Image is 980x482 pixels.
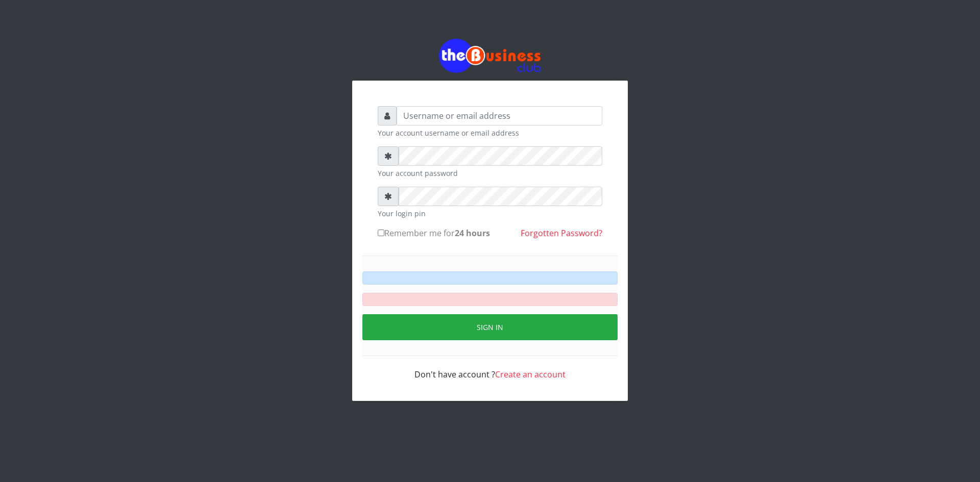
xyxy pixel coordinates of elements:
[397,106,602,125] input: Username or email address
[378,227,490,239] label: Remember me for
[378,128,602,138] small: Your account username or email address
[521,227,602,239] a: Forgotten Password?
[378,356,602,380] div: Don't have account ?
[378,230,384,236] input: Remember me for24 hours
[378,168,602,179] small: Your account password
[362,314,618,340] button: Sign in
[378,208,602,219] small: Your login pin
[495,369,566,380] a: Create an account
[455,227,490,239] b: 24 hours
